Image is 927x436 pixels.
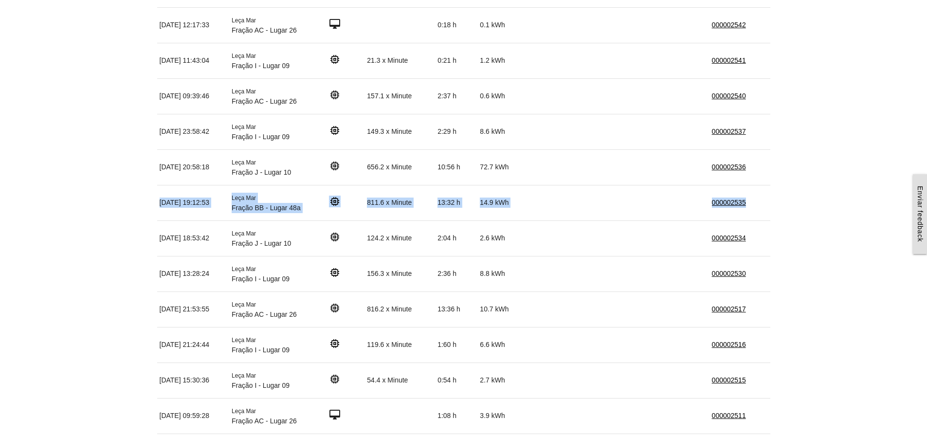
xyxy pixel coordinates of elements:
[232,97,297,105] span: Fração AC - Lugar 26
[435,185,477,220] td: 13:32 h
[477,220,522,256] td: 2.6 kWh
[232,124,256,130] span: Leça Mar
[712,305,746,313] a: 000002517
[712,341,746,348] a: 000002516
[364,220,435,256] td: 124.2 x Minute
[232,337,256,344] span: Leça Mar
[329,338,341,349] i: memory
[232,275,290,283] span: Fração I - Lugar 09
[435,43,477,78] td: 0:21 h
[232,346,290,354] span: Fração I - Lugar 09
[157,327,230,363] td: [DATE] 21:24:44
[435,256,477,291] td: 2:36 h
[364,291,435,327] td: 816.2 x Minute
[232,230,256,237] span: Leça Mar
[712,199,746,206] a: 000002535
[712,92,746,100] a: 000002540
[364,185,435,220] td: 811.6 x Minute
[913,174,927,254] a: Enviar feedback
[712,376,746,384] a: 000002515
[232,372,256,379] span: Leça Mar
[364,256,435,291] td: 156.3 x Minute
[712,21,746,29] a: 000002542
[477,43,522,78] td: 1.2 kWh
[232,53,256,59] span: Leça Mar
[157,398,230,434] td: [DATE] 09:59:28
[157,7,230,43] td: [DATE] 12:17:33
[157,291,230,327] td: [DATE] 21:53:55
[232,301,256,308] span: Leça Mar
[364,363,435,398] td: 54.4 x Minute
[232,239,291,247] span: Fração J - Lugar 10
[477,291,522,327] td: 10.7 kWh
[477,149,522,185] td: 72.7 kWh
[329,196,341,207] i: memory
[329,267,341,278] i: memory
[157,220,230,256] td: [DATE] 18:53:42
[329,125,341,136] i: memory
[157,256,230,291] td: [DATE] 13:28:24
[157,78,230,114] td: [DATE] 09:39:46
[329,231,341,243] i: memory
[157,149,230,185] td: [DATE] 20:58:18
[712,127,746,135] a: 000002537
[477,7,522,43] td: 0.1 kWh
[477,363,522,398] td: 2.7 kWh
[364,43,435,78] td: 21.3 x Minute
[232,417,297,425] span: Fração AC - Lugar 26
[232,26,297,34] span: Fração AC - Lugar 26
[364,78,435,114] td: 157.1 x Minute
[232,133,290,141] span: Fração I - Lugar 09
[232,88,256,95] span: Leça Mar
[329,160,341,172] i: memory
[435,398,477,434] td: 1:08 h
[329,409,341,420] i: desktop_mac
[232,408,256,415] span: Leça Mar
[435,291,477,327] td: 13:36 h
[157,43,230,78] td: [DATE] 11:43:04
[329,89,341,101] i: memory
[477,114,522,149] td: 8.6 kWh
[232,17,256,24] span: Leça Mar
[477,327,522,363] td: 6.6 kWh
[477,398,522,434] td: 3.9 kWh
[232,381,290,389] span: Fração I - Lugar 09
[364,114,435,149] td: 149.3 x Minute
[712,412,746,419] a: 000002511
[435,220,477,256] td: 2:04 h
[364,327,435,363] td: 119.6 x Minute
[435,7,477,43] td: 0:18 h
[232,159,256,166] span: Leça Mar
[712,163,746,171] a: 000002536
[329,302,341,314] i: memory
[329,373,341,385] i: memory
[232,195,256,201] span: Leça Mar
[364,149,435,185] td: 656.2 x Minute
[477,256,522,291] td: 8.8 kWh
[232,62,290,70] span: Fração I - Lugar 09
[477,185,522,220] td: 14.9 kWh
[232,310,297,318] span: Fração AC - Lugar 26
[329,18,341,30] i: desktop_mac
[329,54,341,65] i: memory
[435,327,477,363] td: 1:60 h
[232,204,301,212] span: Fração BB - Lugar 48a
[435,149,477,185] td: 10:56 h
[435,114,477,149] td: 2:29 h
[157,185,230,220] td: [DATE] 19:12:53
[712,56,746,64] a: 000002541
[712,234,746,242] a: 000002534
[157,363,230,398] td: [DATE] 15:30:36
[477,78,522,114] td: 0.6 kWh
[232,168,291,176] span: Fração J - Lugar 10
[435,78,477,114] td: 2:37 h
[232,266,256,272] span: Leça Mar
[712,270,746,277] a: 000002530
[435,363,477,398] td: 0:54 h
[157,114,230,149] td: [DATE] 23:58:42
